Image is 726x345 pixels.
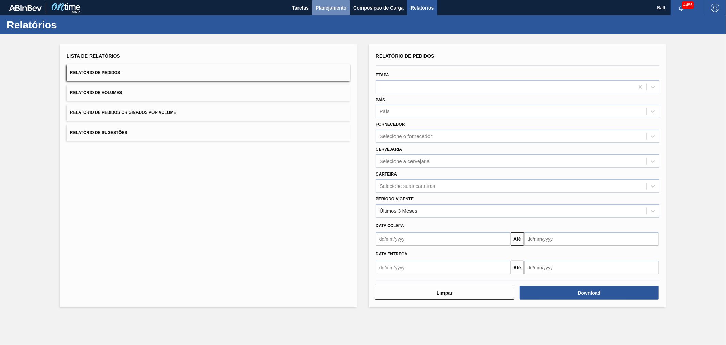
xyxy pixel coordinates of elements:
span: Data entrega [376,252,407,256]
button: Limpar [375,286,514,300]
span: Relatório de Sugestões [70,130,127,135]
span: Planejamento [316,4,346,12]
span: Composição de Carga [353,4,404,12]
label: Período Vigente [376,197,414,201]
label: Fornecedor [376,122,405,127]
img: Logout [711,4,719,12]
img: TNhmsLtSVTkK8tSr43FrP2fwEKptu5GPRR3wAAAABJRU5ErkJggg== [9,5,42,11]
button: Relatório de Pedidos [67,64,350,81]
label: Cervejaria [376,147,402,152]
input: dd/mm/yyyy [524,261,659,274]
div: Selecione suas carteiras [380,183,435,189]
span: Data coleta [376,223,404,228]
span: 4455 [682,1,694,9]
button: Até [511,232,524,246]
button: Relatório de Sugestões [67,124,350,141]
button: Download [520,286,659,300]
span: Lista de Relatórios [67,53,120,59]
button: Até [511,261,524,274]
input: dd/mm/yyyy [376,261,511,274]
span: Tarefas [292,4,309,12]
label: Carteira [376,172,397,177]
span: Relatório de Volumes [70,90,122,95]
button: Notificações [671,3,692,13]
span: Relatórios [410,4,434,12]
label: País [376,97,385,102]
span: Relatório de Pedidos [376,53,434,59]
div: País [380,109,390,115]
span: Relatório de Pedidos [70,70,120,75]
div: Selecione o fornecedor [380,134,432,139]
h1: Relatórios [7,21,128,29]
label: Etapa [376,73,389,77]
button: Relatório de Pedidos Originados por Volume [67,104,350,121]
button: Relatório de Volumes [67,85,350,101]
input: dd/mm/yyyy [524,232,659,246]
input: dd/mm/yyyy [376,232,511,246]
div: Selecione a cervejaria [380,158,430,164]
div: Últimos 3 Meses [380,208,417,214]
span: Relatório de Pedidos Originados por Volume [70,110,176,115]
